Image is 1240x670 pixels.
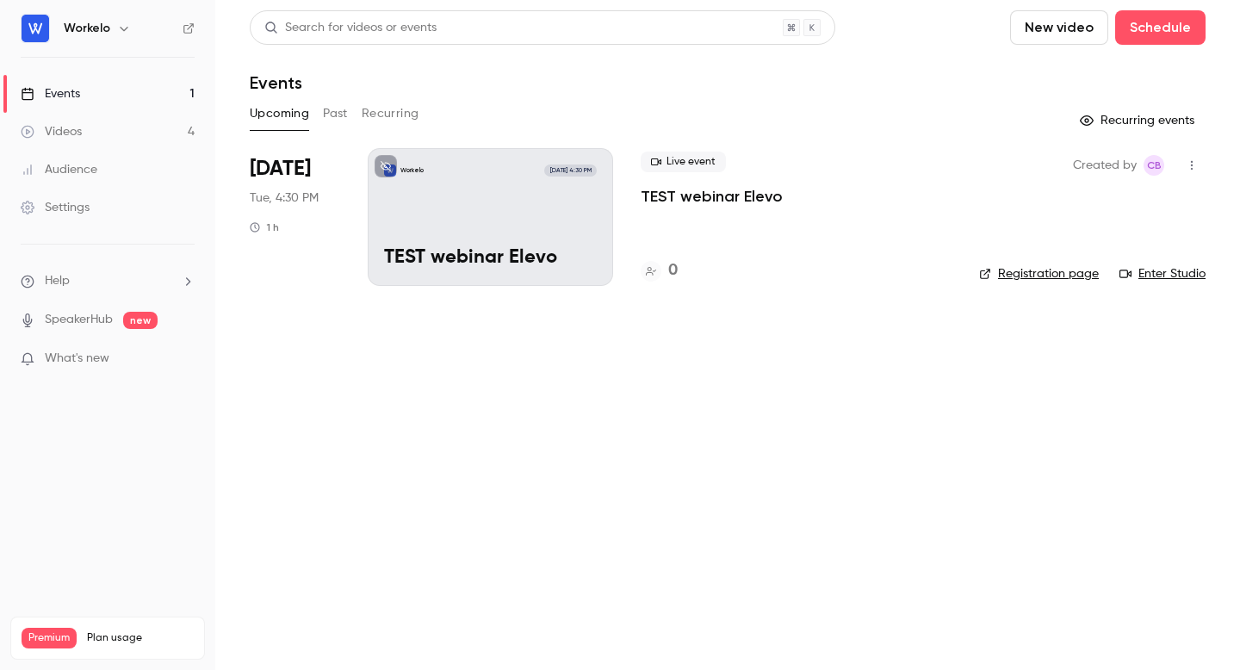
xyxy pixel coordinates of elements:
[641,259,678,282] a: 0
[250,189,319,207] span: Tue, 4:30 PM
[264,19,437,37] div: Search for videos or events
[979,265,1099,282] a: Registration page
[384,247,597,270] p: TEST webinar Elevo
[1115,10,1206,45] button: Schedule
[250,148,340,286] div: Oct 14 Tue, 4:30 PM (Europe/Paris)
[21,123,82,140] div: Videos
[641,186,783,207] a: TEST webinar Elevo
[1072,107,1206,134] button: Recurring events
[250,220,279,234] div: 1 h
[64,20,110,37] h6: Workelo
[21,85,80,102] div: Events
[123,312,158,329] span: new
[362,100,419,127] button: Recurring
[641,152,726,172] span: Live event
[21,161,97,178] div: Audience
[1010,10,1108,45] button: New video
[250,72,302,93] h1: Events
[87,631,194,645] span: Plan usage
[45,272,70,290] span: Help
[250,155,311,183] span: [DATE]
[1144,155,1164,176] span: Chloé B
[368,148,613,286] a: TEST webinar ElevoWorkelo[DATE] 4:30 PMTEST webinar Elevo
[21,199,90,216] div: Settings
[45,350,109,368] span: What's new
[400,166,424,175] p: Workelo
[544,164,596,177] span: [DATE] 4:30 PM
[1119,265,1206,282] a: Enter Studio
[22,628,77,648] span: Premium
[45,311,113,329] a: SpeakerHub
[323,100,348,127] button: Past
[1147,155,1162,176] span: CB
[250,100,309,127] button: Upcoming
[22,15,49,42] img: Workelo
[1073,155,1137,176] span: Created by
[668,259,678,282] h4: 0
[21,272,195,290] li: help-dropdown-opener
